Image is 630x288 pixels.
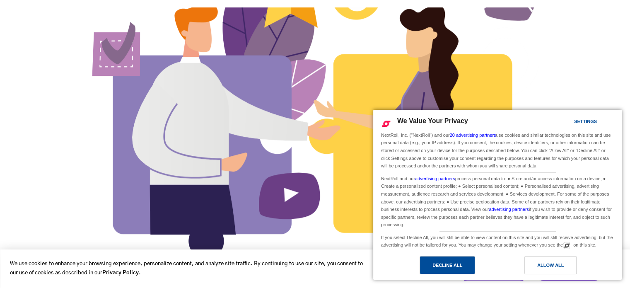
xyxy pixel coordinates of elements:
[415,176,455,181] a: advertising partners
[489,207,529,212] a: advertising partners
[574,117,597,126] div: Settings
[497,256,617,278] a: Allow All
[537,261,564,270] div: Allow All
[379,131,616,171] div: NextRoll, Inc. ("NextRoll") and our use cookies and similar technologies on this site and use per...
[450,133,496,138] a: 20 advertising partners
[102,269,139,278] a: Privacy Policy
[378,256,497,278] a: Decline All
[10,259,368,278] p: We use cookies to enhance your browsing experience, personalize content, and analyze site traffic...
[432,261,462,270] div: Decline All
[379,232,616,250] div: If you select Decline All, you will still be able to view content on this site and you will still...
[379,173,616,230] div: NextRoll and our process personal data to: ● Store and/or access information on a device; ● Creat...
[560,115,579,130] a: Settings
[397,117,468,124] span: We Value Your Privacy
